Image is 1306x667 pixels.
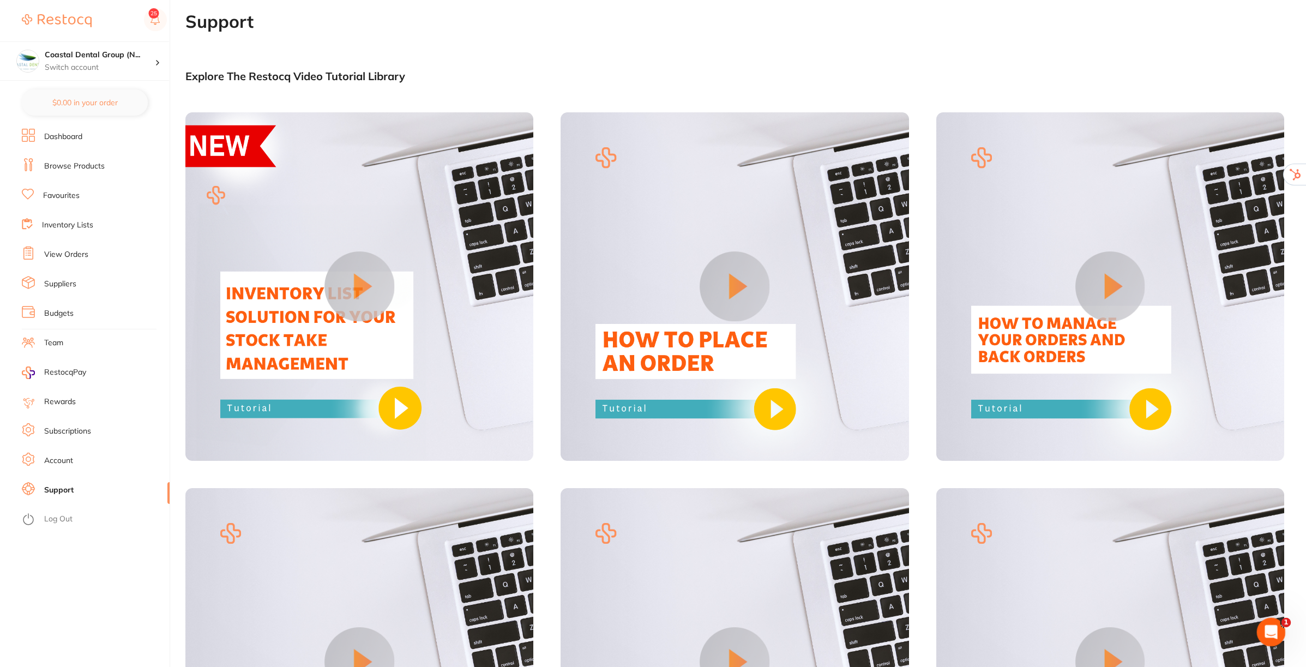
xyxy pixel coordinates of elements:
span: 1 [1281,618,1291,628]
a: Subscriptions [44,426,91,437]
img: Video 2 [561,112,908,460]
a: Support [44,485,74,496]
a: Budgets [44,308,74,319]
a: Team [44,338,63,348]
img: Video 3 [936,112,1284,460]
p: Switch account [45,62,155,73]
img: Video 1 [185,112,533,460]
a: Account [44,455,73,466]
img: Coastal Dental Group (Newcastle) [17,50,39,72]
a: Favourites [43,190,80,201]
a: Log Out [44,514,73,525]
div: Explore The Restocq Video Tutorial Library [185,70,1284,82]
h4: Coastal Dental Group (Newcastle) [45,50,155,61]
button: $0.00 in your order [22,89,148,116]
a: Suppliers [44,279,76,290]
h1: Support [185,11,1306,32]
a: Rewards [44,396,76,407]
img: RestocqPay [22,366,35,379]
a: RestocqPay [22,366,86,379]
a: Restocq Logo [22,8,92,33]
a: Browse Products [44,161,105,172]
a: Inventory Lists [42,220,93,231]
span: RestocqPay [44,367,86,378]
button: Log Out [22,511,166,528]
iframe: Intercom live chat [1257,618,1286,647]
a: Dashboard [44,131,82,142]
a: View Orders [44,249,88,260]
img: Restocq Logo [22,14,92,27]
